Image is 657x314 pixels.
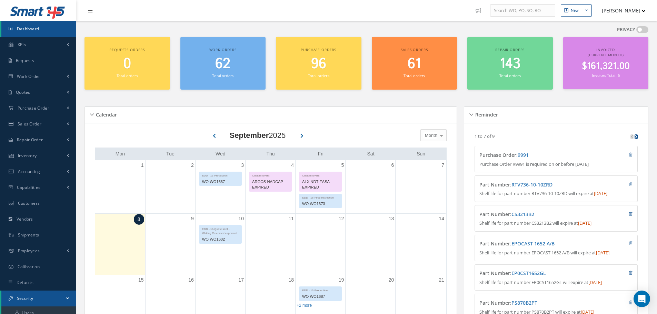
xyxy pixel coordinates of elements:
[346,160,396,214] td: September 6, 2025
[95,160,145,214] td: September 1, 2025
[245,213,295,275] td: September 11, 2025
[387,214,396,224] a: September 13, 2025
[17,73,40,79] span: Work Order
[297,303,312,308] a: Show 2 more events
[249,172,291,178] div: Custom Event
[16,58,34,63] span: Requests
[299,287,341,293] div: EDD - 13-Production
[396,160,446,214] td: September 7, 2025
[415,150,427,158] a: Sunday
[18,200,40,206] span: Customers
[588,52,624,57] span: (Current Month)
[516,152,529,158] span: :
[137,275,145,285] a: September 15, 2025
[299,293,341,301] div: WO WO1687
[18,264,40,270] span: Calibration
[245,160,295,214] td: September 4, 2025
[308,73,329,78] small: Total orders
[561,4,592,17] button: New
[596,250,609,256] span: [DATE]
[510,211,534,217] span: :
[209,47,237,52] span: Work orders
[340,160,345,170] a: September 5, 2025
[240,160,245,170] a: September 3, 2025
[594,190,607,196] span: [DATE]
[404,73,425,78] small: Total orders
[440,160,446,170] a: September 7, 2025
[114,150,126,158] a: Monday
[17,184,41,190] span: Capabilities
[276,37,361,90] a: Purchase orders 96 Total orders
[296,160,346,214] td: September 5, 2025
[18,153,37,159] span: Inventory
[249,178,291,192] div: ARGOS NADCAP EXPIRED
[317,150,325,158] a: Friday
[165,150,176,158] a: Tuesday
[290,160,295,170] a: September 4, 2025
[479,152,592,158] h4: Purchase Order
[18,248,40,254] span: Employees
[592,73,619,78] small: Invoices Total: 6
[473,110,498,118] h5: Reminder
[479,161,633,168] p: Purchase Order #9991 is required on or before [DATE]
[578,220,591,226] span: [DATE]
[17,216,33,222] span: Vendors
[467,37,553,90] a: Repair orders 143 Total orders
[479,212,592,217] h4: Part Number
[190,160,195,170] a: September 2, 2025
[495,47,525,52] span: Repair orders
[17,137,43,143] span: Repair Order
[408,54,421,74] span: 61
[595,4,646,17] button: [PERSON_NAME]
[17,26,39,32] span: Dashboard
[190,214,195,224] a: September 9, 2025
[18,169,40,174] span: Accounting
[479,250,633,256] p: Shelf life for part number EPOCAST 1652 A/B will expire at
[230,131,269,140] b: September
[423,132,437,139] span: Month
[94,110,117,118] h5: Calendar
[145,160,195,214] td: September 2, 2025
[18,42,26,48] span: KPIs
[634,291,650,307] div: Open Intercom Messenger
[230,130,286,141] div: 2025
[617,26,635,33] label: PRIVACY
[199,178,241,186] div: WO WO1637
[187,275,195,285] a: September 16, 2025
[117,73,138,78] small: Total orders
[337,214,346,224] a: September 12, 2025
[195,213,245,275] td: September 10, 2025
[390,160,396,170] a: September 6, 2025
[518,152,529,158] a: 9991
[479,241,592,247] h4: Part Number
[237,214,245,224] a: September 10, 2025
[596,47,615,52] span: Invoiced
[299,200,341,208] div: WO WO1673
[563,37,649,89] a: Invoiced (Current Month) $161,321.00 Invoices Total: 6
[237,275,245,285] a: September 17, 2025
[311,54,326,74] span: 96
[499,73,521,78] small: Total orders
[396,213,446,275] td: September 14, 2025
[387,275,396,285] a: September 20, 2025
[123,54,131,74] span: 0
[299,194,341,200] div: EDD - 18-Final Inspection
[437,275,446,285] a: September 21, 2025
[366,150,376,158] a: Saturday
[511,270,546,276] a: EP0CST1652GL
[299,172,341,178] div: Custom Event
[479,271,592,276] h4: Part Number
[84,37,170,90] a: Requests orders 0 Total orders
[145,213,195,275] td: September 9, 2025
[199,172,241,178] div: EDD - 13-Production
[582,60,630,73] span: $161,321.00
[571,8,579,13] div: New
[18,232,39,238] span: Shipments
[109,47,145,52] span: Requests orders
[510,300,537,306] span: :
[265,150,276,158] a: Thursday
[401,47,428,52] span: Sales orders
[215,54,230,74] span: 62
[337,275,346,285] a: September 19, 2025
[17,280,33,285] span: Defaults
